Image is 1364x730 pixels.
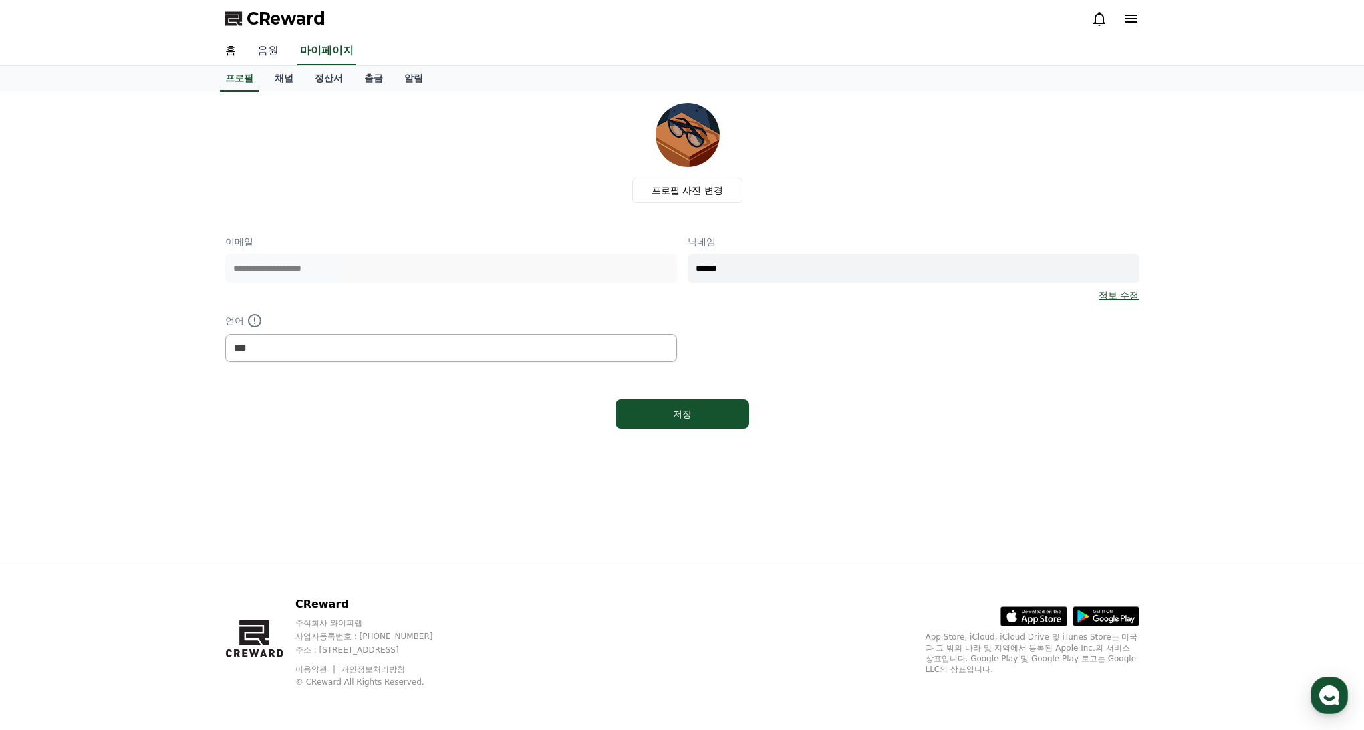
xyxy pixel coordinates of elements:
[295,618,458,628] p: 주식회사 와이피랩
[247,8,325,29] span: CReward
[225,8,325,29] a: CReward
[295,665,337,674] a: 이용약관
[172,423,257,457] a: Settings
[295,596,458,612] p: CReward
[688,235,1139,248] p: 닉네임
[225,313,677,329] p: 언어
[632,178,742,203] label: 프로필 사진 변경
[297,37,356,65] a: 마이페이지
[354,66,394,92] a: 출금
[220,66,259,92] a: 프로필
[111,444,150,455] span: Messages
[394,66,434,92] a: 알림
[88,423,172,457] a: Messages
[304,66,354,92] a: 정산서
[295,645,458,655] p: 주소 : [STREET_ADDRESS]
[1099,289,1139,302] a: 정보 수정
[341,665,405,674] a: 개인정보처리방침
[4,423,88,457] a: Home
[295,677,458,687] p: © CReward All Rights Reserved.
[225,235,677,248] p: 이메일
[247,37,289,65] a: 음원
[34,443,57,454] span: Home
[198,443,231,454] span: Settings
[656,103,720,167] img: profile_image
[926,632,1139,675] p: App Store, iCloud, iCloud Drive 및 iTunes Store는 미국과 그 밖의 나라 및 지역에서 등록된 Apple Inc.의 서비스 상표입니다. Goo...
[616,399,749,429] button: 저장
[264,66,304,92] a: 채널
[215,37,247,65] a: 홈
[642,407,722,421] div: 저장
[295,631,458,642] p: 사업자등록번호 : [PHONE_NUMBER]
